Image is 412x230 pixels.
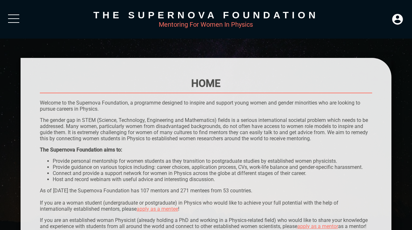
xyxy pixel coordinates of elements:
[21,21,391,28] div: Mentoring For Women In Physics
[137,206,178,212] a: apply as a mentee
[53,170,372,176] li: Connect and provide a support network for women in Physics across the globe at different stages o...
[40,147,372,153] div: The Supernova Foundation aims to:
[53,164,372,170] li: Provide guidance on various topics including: career choices, application process, CVs, work-life...
[40,77,372,89] h1: Home
[53,158,372,164] li: Provide personal mentorship for women students as they transition to postgraduate studies by esta...
[40,217,372,229] p: If you are an established woman Physicist (already holding a PhD and working in a Physics-related...
[53,176,372,182] li: Host and record webinars with useful advice and interesting discussion.
[40,100,372,112] p: Welcome to the Supernova Foundation, a programme designed to inspire and support young women and ...
[40,188,372,212] p: As of [DATE] the Supernova Foundation has 107 mentors and 271 mentees from 53 countries. If you a...
[21,10,391,21] div: The Supernova Foundation
[297,223,338,229] a: apply as a mentor
[40,117,372,142] p: The gender gap in STEM (Science, Technology, Engineering and Mathematics) fields is a serious int...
